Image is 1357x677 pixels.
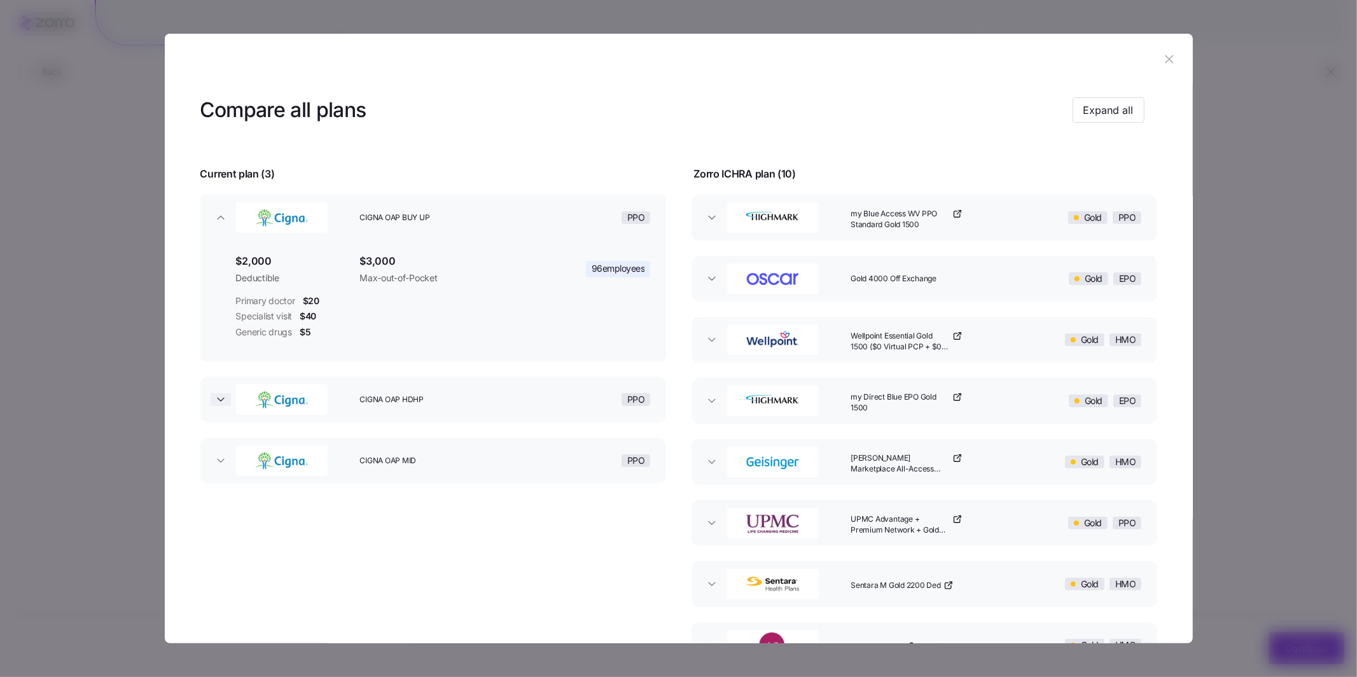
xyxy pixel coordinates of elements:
[200,96,366,125] h3: Compare all plans
[1119,395,1136,407] span: EPO
[851,580,940,591] span: Sentara M Gold 2200 Ded
[728,510,818,536] img: UPMC
[851,331,963,352] a: Wellpoint Essential Gold 1500 ($0 Virtual PCP + $0 Select Drugs + Incentives)
[1081,334,1099,345] span: Gold
[728,449,818,475] img: Geisinger
[359,394,512,405] span: CIGNA OAP HDHP
[1073,97,1145,123] button: Expand all
[692,622,1157,668] button: AmbetterEveryday GoldGoldHMO
[200,241,666,361] div: CignaCIGNA OAP BUY UPPPO
[236,253,350,269] span: $2,000
[1119,273,1136,284] span: EPO
[359,456,512,466] span: CIGNA OAP MID
[851,453,950,475] span: [PERSON_NAME] Marketplace All-Access HMO 25/50/4000
[694,166,796,182] span: Zorro ICHRA plan ( 10 )
[692,195,1157,241] button: Highmark BlueCross BlueShieldmy Blue Access WV PPO Standard Gold 1500GoldPPO
[236,272,350,284] span: Deductible
[359,213,512,223] span: CIGNA OAP BUY UP
[237,205,326,230] img: Cigna
[1118,517,1136,529] span: PPO
[851,580,953,591] a: Sentara M Gold 2200 Ded
[300,310,316,323] span: $40
[851,641,914,652] a: Everyday Gold
[627,212,645,223] span: PPO
[728,571,818,597] img: Sentara Health Plans
[1085,273,1103,284] span: Gold
[692,378,1157,424] button: Highmark BlueCross BlueShieldmy Direct Blue EPO Gold 1500GoldEPO
[851,392,963,414] a: my Direct Blue EPO Gold 1500
[200,195,666,241] button: CignaCIGNA OAP BUY UPPPO
[728,266,818,291] img: Oscar
[851,514,963,536] a: UPMC Advantage + Premium Network + Gold $2,500 + PPO + HSA Eligible
[236,326,292,338] span: Generic drugs
[1115,578,1136,590] span: HMO
[237,448,326,473] img: Cigna
[200,166,275,182] span: Current plan ( 3 )
[1081,456,1099,468] span: Gold
[303,295,319,307] span: $20
[592,262,645,275] span: 96 employees
[200,438,666,484] button: CignaCIGNA OAP MIDPPO
[692,256,1157,302] button: OscarGold 4000 Off ExchangeGoldEPO
[728,327,818,352] img: Wellpoint
[692,561,1157,607] button: Sentara Health PlansSentara M Gold 2200 DedGoldHMO
[1083,102,1134,118] span: Expand all
[851,331,950,352] span: Wellpoint Essential Gold 1500 ($0 Virtual PCP + $0 Select Drugs + Incentives)
[1085,395,1103,407] span: Gold
[359,253,526,269] span: $3,000
[1084,212,1102,223] span: Gold
[237,387,326,412] img: Cigna
[692,317,1157,363] button: WellpointWellpoint Essential Gold 1500 ($0 Virtual PCP + $0 Select Drugs + Incentives)GoldHMO
[851,641,901,652] span: Everyday Gold
[728,632,818,658] img: Ambetter
[627,455,645,466] span: PPO
[851,209,950,230] span: my Blue Access WV PPO Standard Gold 1500
[728,205,818,230] img: Highmark BlueCross BlueShield
[1115,334,1136,345] span: HMO
[851,209,963,230] a: my Blue Access WV PPO Standard Gold 1500
[1081,578,1099,590] span: Gold
[728,388,818,414] img: Highmark BlueCross BlueShield
[1115,639,1136,651] span: HMO
[200,377,666,422] button: CignaCIGNA OAP HDHPPPO
[236,295,295,307] span: Primary doctor
[1115,456,1136,468] span: HMO
[851,274,1003,284] span: Gold 4000 Off Exchange
[627,394,645,405] span: PPO
[851,453,963,475] a: [PERSON_NAME] Marketplace All-Access HMO 25/50/4000
[1118,212,1136,223] span: PPO
[851,392,950,414] span: my Direct Blue EPO Gold 1500
[300,326,310,338] span: $5
[236,310,293,323] span: Specialist visit
[692,439,1157,485] button: Geisinger[PERSON_NAME] Marketplace All-Access HMO 25/50/4000GoldHMO
[1081,639,1099,651] span: Gold
[1084,517,1102,529] span: Gold
[359,272,526,284] span: Max-out-of-Pocket
[851,514,950,536] span: UPMC Advantage + Premium Network + Gold $2,500 + PPO + HSA Eligible
[692,500,1157,546] button: UPMCUPMC Advantage + Premium Network + Gold $2,500 + PPO + HSA EligibleGoldPPO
